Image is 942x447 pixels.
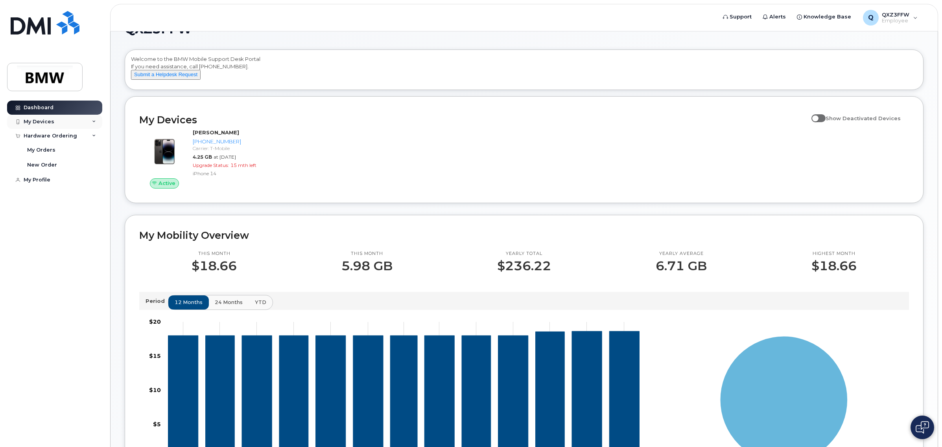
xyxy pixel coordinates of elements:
input: Show Deactivated Devices [811,111,818,117]
p: 5.98 GB [341,259,393,273]
tspan: $15 [149,352,161,359]
span: 24 months [215,299,243,306]
a: Submit a Helpdesk Request [131,71,201,77]
span: Active [159,180,175,187]
span: Support [730,13,752,21]
p: $236.22 [497,259,551,273]
span: Employee [882,18,909,24]
a: Active[PERSON_NAME][PHONE_NUMBER]Carrier: T-Mobile4.25 GBat [DATE]Upgrade Status:15 mth leftiPhon... [139,129,324,189]
span: 15 mth left [230,162,256,168]
button: Submit a Helpdesk Request [131,70,201,80]
span: Knowledge Base [804,13,851,21]
span: QXZ3FFW [882,11,909,18]
p: Period [146,297,168,305]
span: Upgrade Status: [193,162,229,168]
tspan: $10 [149,387,161,394]
div: QXZ3FFW [857,10,923,26]
span: YTD [255,299,266,306]
div: Carrier: T-Mobile [193,145,321,152]
div: iPhone 14 [193,170,321,177]
p: 6.71 GB [656,259,707,273]
span: Q [868,13,874,22]
p: Highest month [811,251,857,257]
tspan: $5 [153,421,161,428]
tspan: $20 [149,318,161,325]
p: Yearly average [656,251,707,257]
img: Open chat [916,421,929,434]
p: $18.66 [192,259,237,273]
span: at [DATE] [214,154,236,160]
div: [PHONE_NUMBER] [193,138,321,145]
span: QXZ3FFW [125,23,192,35]
strong: [PERSON_NAME] [193,129,239,136]
p: This month [341,251,393,257]
p: $18.66 [811,259,857,273]
span: Show Deactivated Devices [826,115,901,121]
span: Alerts [769,13,786,21]
h2: My Mobility Overview [139,229,909,241]
img: image20231002-3703462-njx0qo.jpeg [146,133,183,170]
h2: My Devices [139,114,807,126]
p: Yearly total [497,251,551,257]
a: Alerts [757,9,791,25]
span: 4.25 GB [193,154,212,160]
p: This month [192,251,237,257]
a: Support [717,9,757,25]
a: Knowledge Base [791,9,857,25]
div: Welcome to the BMW Mobile Support Desk Portal If you need assistance, call [PHONE_NUMBER]. [131,55,917,87]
